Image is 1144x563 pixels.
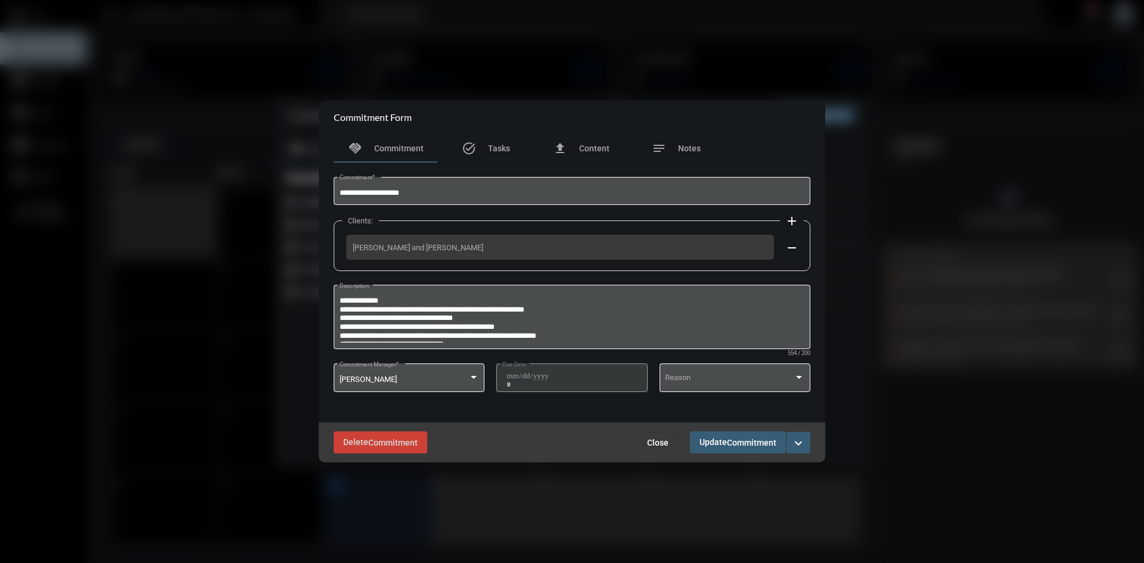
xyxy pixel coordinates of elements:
mat-icon: handshake [348,141,362,155]
span: Delete [343,437,418,447]
mat-icon: file_upload [553,141,567,155]
mat-icon: remove [785,241,799,255]
span: Content [579,144,610,153]
span: [PERSON_NAME] and [PERSON_NAME] [353,243,767,252]
button: Close [638,432,678,453]
mat-hint: 554 / 200 [788,350,810,357]
span: Notes [678,144,701,153]
span: [PERSON_NAME] [340,375,397,384]
span: Commitment [374,144,424,153]
span: Update [700,437,776,447]
button: UpdateCommitment [690,431,786,453]
span: Commitment [368,438,418,447]
mat-icon: add [785,214,799,228]
mat-icon: notes [652,141,666,155]
span: Tasks [488,144,510,153]
span: Close [647,438,669,447]
mat-icon: expand_more [791,436,806,450]
span: Commitment [727,438,776,447]
button: DeleteCommitment [334,431,427,453]
h2: Commitment Form [334,111,412,123]
label: Clients: [342,216,379,225]
mat-icon: task_alt [462,141,476,155]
